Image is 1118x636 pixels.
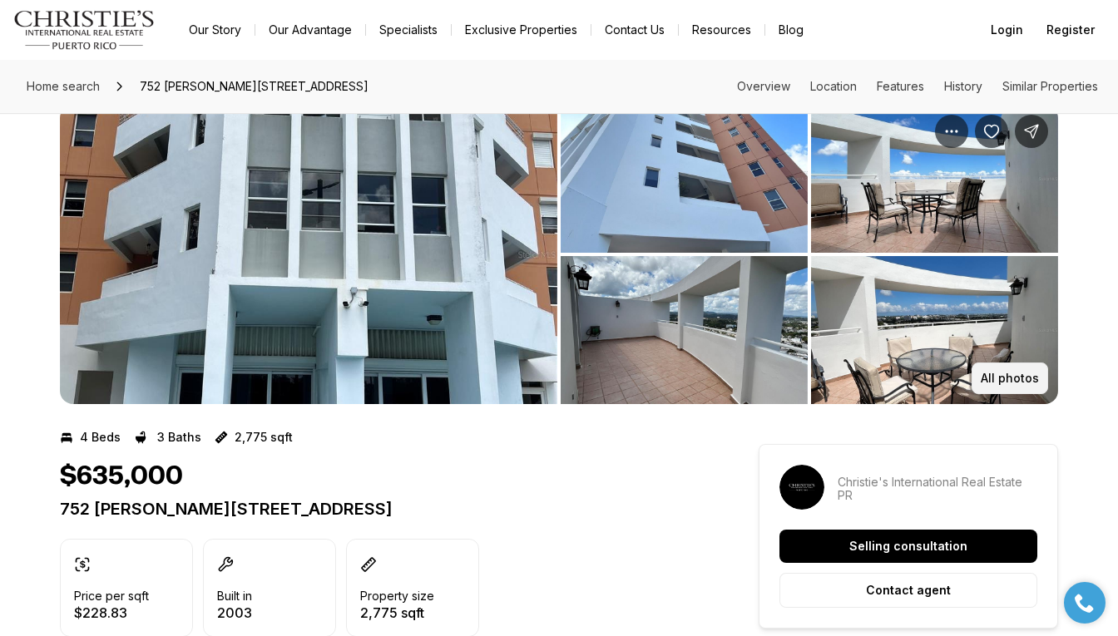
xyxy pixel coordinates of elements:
p: All photos [981,372,1039,385]
button: View image gallery [811,256,1058,404]
p: 2003 [217,606,252,619]
span: Register [1046,23,1095,37]
button: Login [981,13,1033,47]
a: Home search [20,73,106,100]
p: Contact agent [866,584,951,597]
img: logo [13,10,156,50]
p: 752 [PERSON_NAME][STREET_ADDRESS] [60,499,699,519]
a: Skip to: History [944,79,982,93]
button: Save Property: 752 ALEJANDRINO AVE #2101 [975,115,1008,148]
a: Our Story [176,18,255,42]
button: View image gallery [561,105,808,253]
button: Contact Us [591,18,678,42]
h1: $635,000 [60,461,183,492]
span: Home search [27,79,100,93]
p: Selling consultation [849,540,967,553]
a: Skip to: Features [877,79,924,93]
button: Selling consultation [779,530,1037,563]
button: Register [1036,13,1105,47]
li: 1 of 9 [60,105,557,404]
a: Specialists [366,18,451,42]
p: Built in [217,589,252,603]
button: View image gallery [60,105,557,404]
a: Our Advantage [255,18,365,42]
p: 2,775 sqft [235,431,293,444]
span: Login [991,23,1023,37]
p: 3 Baths [157,431,201,444]
p: 2,775 sqft [360,606,434,619]
a: Exclusive Properties [452,18,591,42]
p: Property size [360,589,434,603]
p: Christie's International Real Estate PR [838,476,1037,502]
p: Price per sqft [74,589,149,603]
li: 2 of 9 [561,105,1058,404]
button: View image gallery [561,256,808,404]
a: Skip to: Location [810,79,857,93]
p: 4 Beds [80,431,121,444]
button: Property options [935,115,968,148]
button: View image gallery [811,105,1058,253]
button: Share Property: 752 ALEJANDRINO AVE #2101 [1015,115,1048,148]
a: Blog [765,18,817,42]
a: Resources [679,18,764,42]
p: $228.83 [74,606,149,619]
a: Skip to: Similar Properties [1002,79,1098,93]
a: Skip to: Overview [737,79,790,93]
button: Contact agent [779,573,1037,608]
div: Listing Photos [60,105,1058,404]
span: 752 [PERSON_NAME][STREET_ADDRESS] [133,73,375,100]
button: All photos [972,362,1048,394]
nav: Page section menu [737,80,1098,93]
